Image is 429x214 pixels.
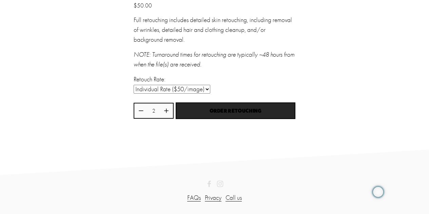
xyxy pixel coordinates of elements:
select: Select Retouch Rate [134,85,210,94]
div: $50.00 [134,1,295,10]
a: Privacy [205,193,221,203]
a: Call us [226,193,242,203]
a: Instagram [217,180,223,187]
em: NOTE: Turnaround times for retouching are typically ~48 hours from when the file(s) are received. [134,51,296,68]
button: Decrease quantity by 1 [138,108,144,114]
button: Order Retouching [176,102,295,119]
a: 2 Dudes & A Booth [206,180,213,187]
a: FAQs [187,193,201,203]
p: Full retouching includes detailed skin retouching, including removal of wrinkles, detailed hair a... [134,15,295,44]
div: Quantity [134,103,174,119]
button: Increase quantity by 1 [163,108,169,114]
span: Order Retouching [210,108,262,114]
label: Retouch Rate: [134,75,295,84]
